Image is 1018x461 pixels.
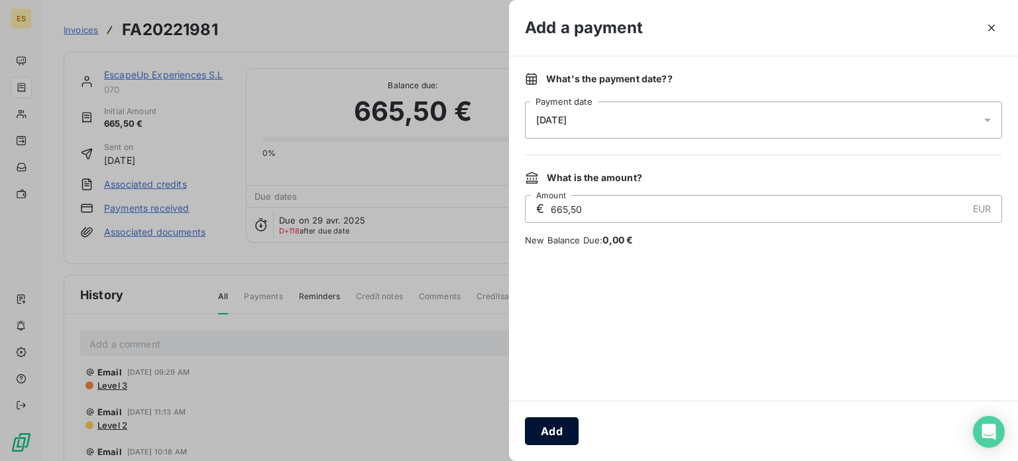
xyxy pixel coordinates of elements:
span: What is the amount? [547,171,642,184]
button: Add [525,417,579,445]
div: Open Intercom Messenger [973,416,1005,448]
span: New Balance Due: [525,233,1002,247]
span: 0,00 € [602,234,633,245]
h3: Add a payment [525,16,643,40]
span: What's the payment date? ? [546,72,673,86]
span: [DATE] [536,115,567,125]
